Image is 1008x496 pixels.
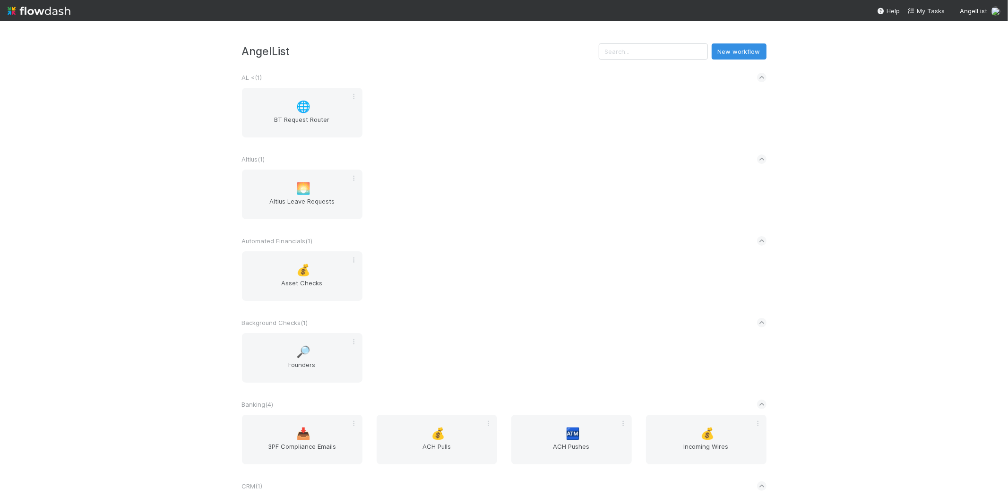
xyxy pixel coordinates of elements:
span: Automated Financials ( 1 ) [242,237,313,245]
span: Incoming Wires [650,442,763,461]
span: CRM ( 1 ) [242,482,263,490]
input: Search... [599,43,708,60]
span: Background Checks ( 1 ) [242,319,308,326]
h3: AngelList [242,45,599,58]
span: My Tasks [907,7,945,15]
span: Altius ( 1 ) [242,155,265,163]
span: Asset Checks [246,278,359,297]
span: 💰 [296,264,310,276]
a: 💰ACH Pulls [377,415,497,464]
span: 🌅 [296,182,310,195]
span: 💰 [700,428,715,440]
span: ACH Pushes [515,442,628,461]
a: 📥3PF Compliance Emails [242,415,362,464]
span: 💰 [431,428,445,440]
img: logo-inverted-e16ddd16eac7371096b0.svg [8,3,70,19]
a: 🌐BT Request Router [242,88,362,137]
a: My Tasks [907,6,945,16]
span: Altius Leave Requests [246,197,359,215]
span: Banking ( 4 ) [242,401,274,408]
span: Founders [246,360,359,379]
span: 🏧 [566,428,580,440]
a: 🏧ACH Pushes [511,415,632,464]
span: 📥 [296,428,310,440]
span: BT Request Router [246,115,359,134]
img: avatar_1a1d5361-16dd-4910-a949-020dcd9f55a3.png [991,7,1000,16]
span: AL < ( 1 ) [242,74,262,81]
span: AngelList [960,7,987,15]
a: 💰Asset Checks [242,251,362,301]
span: 3PF Compliance Emails [246,442,359,461]
a: 🔎Founders [242,333,362,383]
div: Help [877,6,900,16]
button: New workflow [712,43,767,60]
a: 🌅Altius Leave Requests [242,170,362,219]
span: 🔎 [296,346,310,358]
a: 💰Incoming Wires [646,415,767,464]
span: ACH Pulls [380,442,493,461]
span: 🌐 [296,101,310,113]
